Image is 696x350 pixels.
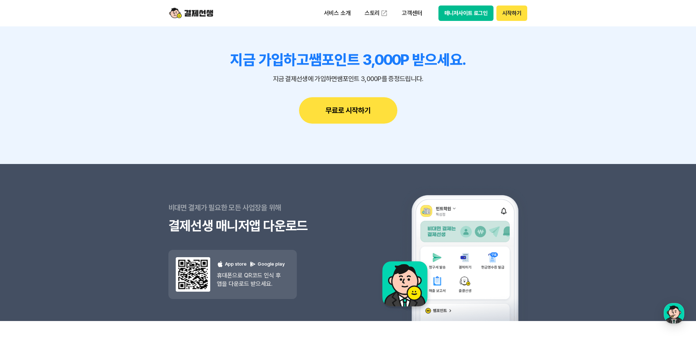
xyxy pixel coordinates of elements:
[249,261,285,268] p: Google play
[319,7,356,20] p: 서비스 소개
[168,198,348,217] p: 비대면 결제가 필요한 모든 사업장을 위해
[168,217,348,235] h3: 결제선생 매니저앱 다운로드
[217,271,285,288] p: 휴대폰으로 QR코드 인식 후 앱을 다운로드 받으세요.
[23,244,28,249] span: 홈
[217,261,247,268] p: App store
[2,233,48,251] a: 홈
[168,75,528,83] p: 지금 결제선생에 가입하면 쌤포인트 3,000P를 증정드립니다.
[299,97,397,124] button: 무료로 시작하기
[496,6,527,21] button: 시작하기
[360,6,393,21] a: 스토리
[176,257,210,292] img: 앱 다운도르드 qr
[67,244,76,250] span: 대화
[438,6,494,21] button: 매니저사이트 로그인
[397,7,427,20] p: 고객센터
[380,10,388,17] img: 외부 도메인 오픈
[113,244,122,249] span: 설정
[168,51,528,69] h3: 지금 가입하고 쌤포인트 3,000P 받으세요.
[249,261,256,267] img: 구글 플레이 로고
[169,6,213,20] img: logo
[48,233,95,251] a: 대화
[95,233,141,251] a: 설정
[373,165,528,321] img: 앱 예시 이미지
[217,261,223,267] img: 애플 로고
